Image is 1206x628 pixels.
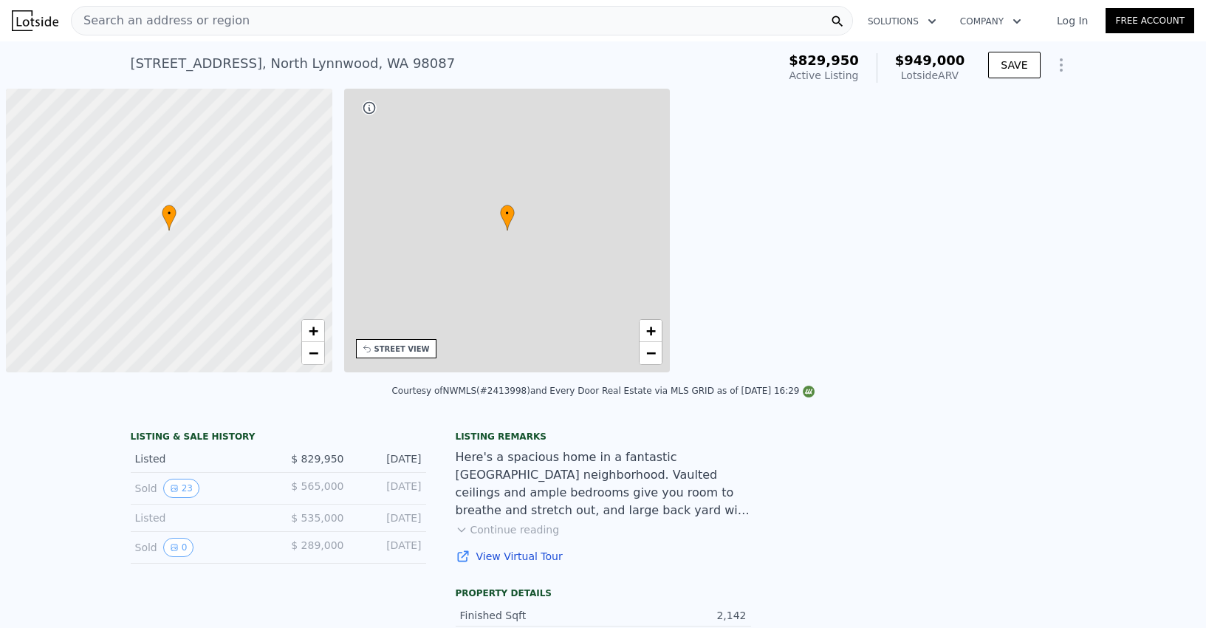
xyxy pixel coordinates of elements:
[640,320,662,342] a: Zoom in
[308,321,318,340] span: +
[12,10,58,31] img: Lotside
[356,479,422,498] div: [DATE]
[391,386,814,396] div: Courtesy of NWMLS (#2413998) and Every Door Real Estate via MLS GRID as of [DATE] 16:29
[456,431,751,443] div: Listing remarks
[291,539,343,551] span: $ 289,000
[131,431,426,446] div: LISTING & SALE HISTORY
[603,608,747,623] div: 2,142
[1106,8,1194,33] a: Free Account
[356,511,422,525] div: [DATE]
[356,538,422,557] div: [DATE]
[646,321,656,340] span: +
[291,453,343,465] span: $ 829,950
[302,342,324,364] a: Zoom out
[72,12,250,30] span: Search an address or region
[302,320,324,342] a: Zoom in
[988,52,1040,78] button: SAVE
[646,344,656,362] span: −
[456,448,751,519] div: Here's a spacious home in a fantastic [GEOGRAPHIC_DATA] neighborhood. Vaulted ceilings and ample ...
[856,8,948,35] button: Solutions
[803,386,815,397] img: NWMLS Logo
[948,8,1033,35] button: Company
[500,205,515,231] div: •
[135,451,267,466] div: Listed
[456,549,751,564] a: View Virtual Tour
[291,480,343,492] span: $ 565,000
[895,52,965,68] span: $949,000
[789,52,859,68] span: $829,950
[162,207,177,220] span: •
[131,53,456,74] div: [STREET_ADDRESS] , North Lynnwood , WA 98087
[456,587,751,599] div: Property details
[308,344,318,362] span: −
[135,479,267,498] div: Sold
[135,511,267,525] div: Listed
[374,344,430,355] div: STREET VIEW
[135,538,267,557] div: Sold
[895,68,965,83] div: Lotside ARV
[356,451,422,466] div: [DATE]
[163,479,199,498] button: View historical data
[456,522,560,537] button: Continue reading
[500,207,515,220] span: •
[640,342,662,364] a: Zoom out
[1046,50,1076,80] button: Show Options
[291,512,343,524] span: $ 535,000
[789,69,859,81] span: Active Listing
[1039,13,1106,28] a: Log In
[162,205,177,231] div: •
[460,608,603,623] div: Finished Sqft
[163,538,194,557] button: View historical data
